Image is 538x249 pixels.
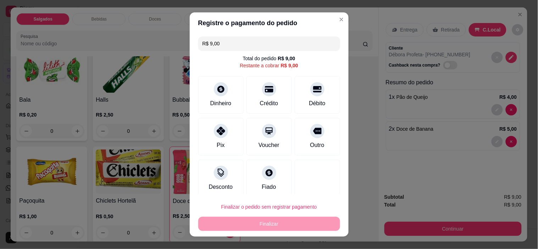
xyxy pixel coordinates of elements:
[203,36,336,51] input: Ex.: hambúrguer de cordeiro
[310,141,324,149] div: Outro
[259,141,279,149] div: Voucher
[309,99,325,108] div: Débito
[336,14,347,25] button: Close
[262,183,276,191] div: Fiado
[240,62,298,69] div: Restante a cobrar
[217,141,224,149] div: Pix
[210,99,232,108] div: Dinheiro
[243,55,295,62] div: Total do pedido
[209,183,233,191] div: Desconto
[281,62,298,69] div: R$ 9,00
[198,200,340,214] button: Finalizar o pedido sem registrar pagamento
[278,55,295,62] div: R$ 9,00
[190,12,349,34] header: Registre o pagamento do pedido
[260,99,278,108] div: Crédito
